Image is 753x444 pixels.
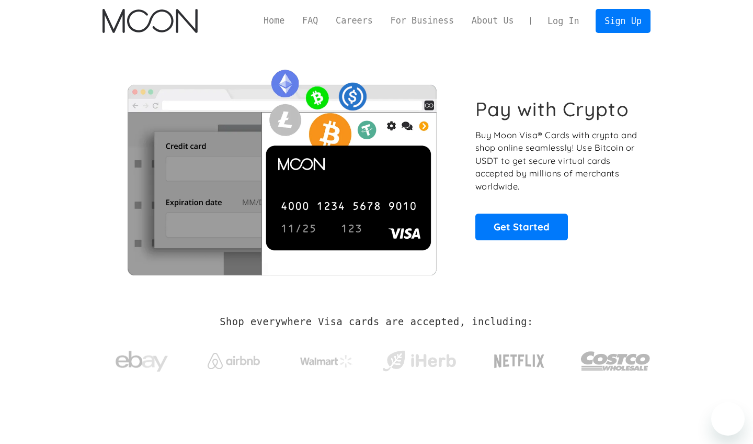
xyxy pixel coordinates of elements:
[380,348,458,375] img: iHerb
[102,9,197,33] img: Moon Logo
[300,355,352,368] img: Walmart
[580,341,651,381] img: Costco
[580,331,651,386] a: Costco
[102,335,180,383] a: ebay
[116,345,168,378] img: ebay
[208,353,260,369] img: Airbnb
[475,214,568,240] a: Get Started
[102,62,461,275] img: Moon Cards let you spend your crypto anywhere Visa is accepted.
[380,337,458,380] a: iHerb
[255,14,293,27] a: Home
[382,14,463,27] a: For Business
[288,345,366,373] a: Walmart
[293,14,327,27] a: FAQ
[475,129,639,193] p: Buy Moon Visa® Cards with crypto and shop online seamlessly! Use Bitcoin or USDT to get secure vi...
[463,14,523,27] a: About Us
[102,9,197,33] a: home
[473,338,566,380] a: Netflix
[475,97,629,121] h1: Pay with Crypto
[327,14,381,27] a: Careers
[195,342,273,374] a: Airbnb
[596,9,650,32] a: Sign Up
[711,402,745,436] iframe: Button to launch messaging window
[539,9,588,32] a: Log In
[493,348,545,374] img: Netflix
[220,316,533,328] h2: Shop everywhere Visa cards are accepted, including:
